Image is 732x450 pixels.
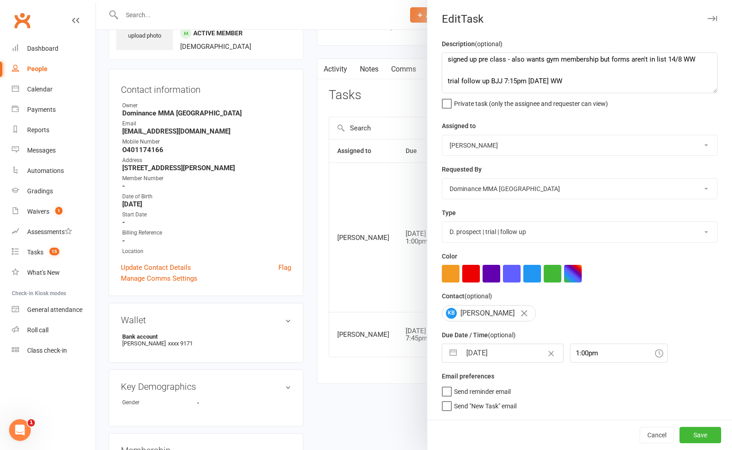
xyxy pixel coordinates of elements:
[488,331,516,339] small: (optional)
[454,399,517,410] span: Send "New Task" email
[12,201,96,222] a: Waivers 1
[12,38,96,59] a: Dashboard
[27,269,60,276] div: What's New
[543,345,559,362] button: Clear Date
[27,147,56,154] div: Messages
[442,208,456,218] label: Type
[12,300,96,320] a: General attendance kiosk mode
[12,120,96,140] a: Reports
[27,106,56,113] div: Payments
[27,65,48,72] div: People
[27,86,53,93] div: Calendar
[12,59,96,79] a: People
[27,167,64,174] div: Automations
[27,249,43,256] div: Tasks
[12,320,96,340] a: Roll call
[446,308,457,319] span: KB
[12,222,96,242] a: Assessments
[12,100,96,120] a: Payments
[442,251,457,261] label: Color
[442,305,536,321] div: [PERSON_NAME]
[27,45,58,52] div: Dashboard
[12,140,96,161] a: Messages
[11,9,33,32] a: Clubworx
[27,347,67,354] div: Class check-in
[442,371,494,381] label: Email preferences
[27,208,49,215] div: Waivers
[679,427,721,443] button: Save
[12,79,96,100] a: Calendar
[12,340,96,361] a: Class kiosk mode
[640,427,674,443] button: Cancel
[27,306,82,313] div: General attendance
[454,97,608,107] span: Private task (only the assignee and requester can view)
[442,39,502,49] label: Description
[442,291,492,301] label: Contact
[475,40,502,48] small: (optional)
[12,263,96,283] a: What's New
[55,207,62,215] span: 1
[9,419,31,441] iframe: Intercom live chat
[454,385,511,395] span: Send reminder email
[27,326,48,334] div: Roll call
[12,161,96,181] a: Automations
[27,126,49,134] div: Reports
[442,330,516,340] label: Due Date / Time
[12,242,96,263] a: Tasks 15
[49,248,59,255] span: 15
[28,419,35,426] span: 1
[464,292,492,300] small: (optional)
[12,181,96,201] a: Gradings
[27,228,72,235] div: Assessments
[27,187,53,195] div: Gradings
[442,121,476,131] label: Assigned to
[442,53,718,93] textarea: signed up pre class - also wants gym membership but forms aren't in list 14/8 WW trial follow up ...
[427,13,732,25] div: Edit Task
[442,164,482,174] label: Requested By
